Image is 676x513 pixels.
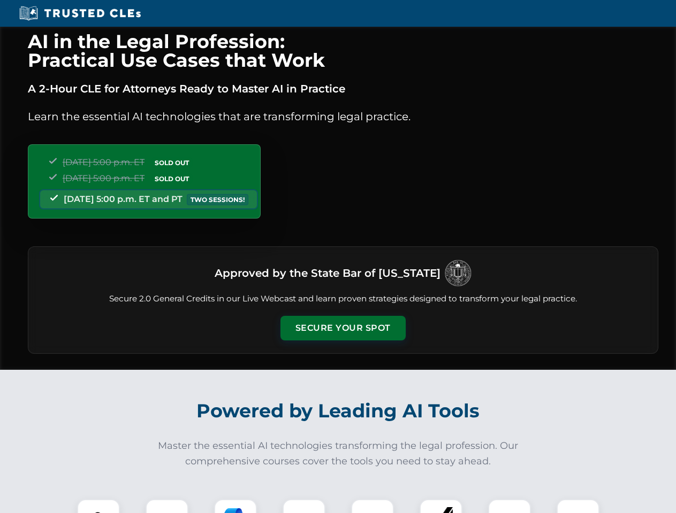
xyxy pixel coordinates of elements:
span: [DATE] 5:00 p.m. ET [63,173,145,183]
h1: AI in the Legal Profession: Practical Use Cases that Work [28,32,658,69]
p: A 2-Hour CLE for Attorneys Ready to Master AI in Practice [28,80,658,97]
span: SOLD OUT [151,173,193,184]
p: Learn the essential AI technologies that are transforming legal practice. [28,108,658,125]
h3: Approved by the State Bar of [US_STATE] [215,263,440,283]
img: Trusted CLEs [16,5,144,21]
h2: Powered by Leading AI Tools [42,392,635,430]
button: Secure Your Spot [280,316,406,340]
img: Logo [445,260,472,286]
p: Secure 2.0 General Credits in our Live Webcast and learn proven strategies designed to transform ... [41,293,645,305]
p: Master the essential AI technologies transforming the legal profession. Our comprehensive courses... [151,438,526,469]
span: [DATE] 5:00 p.m. ET [63,157,145,167]
span: SOLD OUT [151,157,193,168]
